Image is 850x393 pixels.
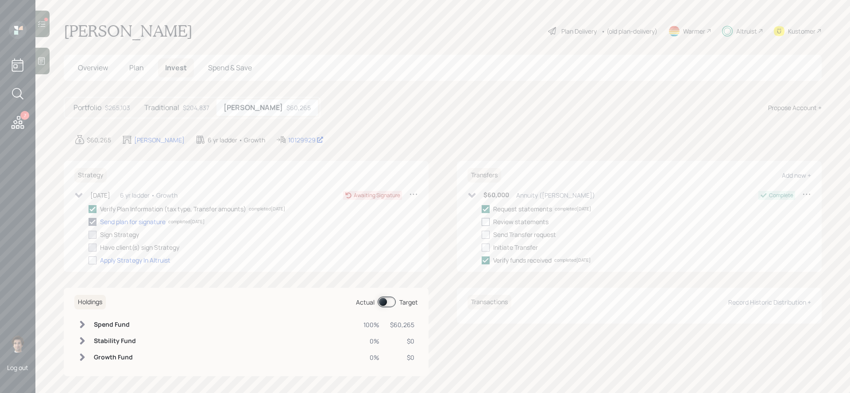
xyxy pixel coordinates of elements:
[249,206,285,212] div: completed [DATE]
[100,217,166,226] div: Send plan for signature
[7,363,28,372] div: Log out
[9,335,27,353] img: harrison-schaefer-headshot-2.png
[467,168,501,183] h6: Transfers
[208,135,265,145] div: 6 yr ladder • Growth
[554,257,591,263] div: completed [DATE]
[74,295,106,309] h6: Holdings
[363,320,379,329] div: 100%
[100,204,246,214] div: Verify Plan Information (tax type, Transfer amounts)
[683,27,705,36] div: Warmer
[224,103,283,112] h5: [PERSON_NAME]
[483,191,509,199] h6: $60,000
[555,206,591,212] div: completed [DATE]
[561,27,597,36] div: Plan Delivery
[399,298,418,307] div: Target
[363,336,379,346] div: 0%
[354,191,400,199] div: Awaiting Signature
[288,135,324,145] div: 10129929
[73,103,101,112] h5: Portfolio
[168,218,205,225] div: completed [DATE]
[493,204,552,214] div: Request statements
[493,256,552,265] div: Verify funds received
[94,354,136,361] h6: Growth Fund
[286,103,311,112] div: $60,265
[20,111,29,120] div: 7
[356,298,375,307] div: Actual
[493,230,556,239] div: Send Transfer request
[87,135,111,145] div: $60,265
[601,27,657,36] div: • (old plan-delivery)
[467,295,511,309] h6: Transactions
[90,191,110,200] div: [DATE]
[728,298,811,306] div: Record Historic Distribution +
[736,27,757,36] div: Altruist
[493,217,549,226] div: Review statements
[390,320,414,329] div: $60,265
[208,63,252,72] span: Spend & Save
[183,103,209,112] div: $204,837
[363,353,379,362] div: 0%
[129,63,144,72] span: Plan
[134,135,185,145] div: [PERSON_NAME]
[105,103,130,112] div: $265,103
[74,168,107,183] h6: Strategy
[100,256,170,265] div: Apply Strategy In Altruist
[788,27,815,36] div: Kustomer
[78,63,108,72] span: Overview
[516,191,595,200] div: Annuity ([PERSON_NAME])
[94,337,136,345] h6: Stability Fund
[144,103,179,112] h5: Traditional
[390,336,414,346] div: $0
[769,191,793,199] div: Complete
[64,21,193,41] h1: [PERSON_NAME]
[768,103,822,112] div: Propose Account +
[165,63,187,72] span: Invest
[493,243,538,252] div: Initiate Transfer
[120,191,178,200] div: 6 yr ladder • Growth
[100,243,179,252] div: Have client(s) sign Strategy
[100,230,139,239] div: Sign Strategy
[94,321,136,328] h6: Spend Fund
[390,353,414,362] div: $0
[782,171,811,179] div: Add new +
